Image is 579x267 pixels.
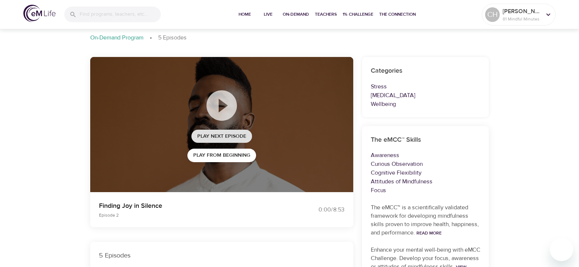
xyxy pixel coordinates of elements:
p: Attitudes of Mindfulness [371,177,480,186]
p: [PERSON_NAME] [503,7,541,16]
p: Focus [371,186,480,195]
p: 5 Episodes [99,251,344,260]
p: Curious Observation [371,160,480,168]
p: Stress [371,82,480,91]
span: Teachers [315,11,337,18]
h6: The eMCC™ Skills [371,135,480,145]
img: logo [23,5,56,22]
span: Play from beginning [193,151,250,160]
span: Home [236,11,254,18]
p: Wellbeing [371,100,480,108]
nav: breadcrumb [90,34,489,42]
button: Play Next Episode [191,130,252,143]
p: The eMCC™ is a scientifically validated framework for developing mindfulness skills proven to imp... [371,203,480,237]
h6: Categories [371,66,480,76]
div: 0:00 / 8:53 [290,206,344,214]
p: Episode 2 [99,212,281,218]
span: 1% Challenge [343,11,373,18]
div: CH [485,7,500,22]
span: Play Next Episode [197,132,246,141]
p: Finding Joy in Silence [99,201,281,211]
p: Awareness [371,151,480,160]
a: Read More [416,230,442,236]
span: Live [259,11,277,18]
span: The Connection [379,11,416,18]
input: Find programs, teachers, etc... [80,7,161,22]
p: Cognitive Flexibility [371,168,480,177]
p: 5 Episodes [158,34,187,42]
p: 81 Mindful Minutes [503,16,541,22]
button: Play from beginning [187,149,256,162]
span: On-Demand [283,11,309,18]
iframe: Button to launch messaging window [550,238,573,261]
p: [MEDICAL_DATA] [371,91,480,100]
p: On-Demand Program [90,34,144,42]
